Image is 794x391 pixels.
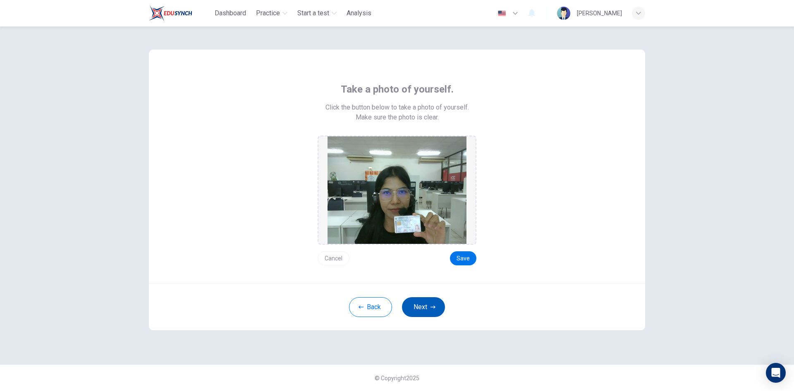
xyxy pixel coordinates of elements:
img: en [497,10,507,17]
button: Save [450,251,476,265]
button: Analysis [343,6,375,21]
div: Open Intercom Messenger [766,363,786,383]
span: Dashboard [215,8,246,18]
button: Dashboard [211,6,249,21]
img: Profile picture [557,7,570,20]
button: Start a test [294,6,340,21]
span: Take a photo of yourself. [341,83,454,96]
span: Make sure the photo is clear. [356,112,439,122]
button: Back [349,297,392,317]
span: © Copyright 2025 [375,375,419,381]
span: Analysis [347,8,371,18]
span: Practice [256,8,280,18]
button: Cancel [318,251,349,265]
div: [PERSON_NAME] [577,8,622,18]
span: Click the button below to take a photo of yourself. [325,103,469,112]
img: preview screemshot [328,136,466,244]
img: Train Test logo [149,5,192,21]
a: Train Test logo [149,5,211,21]
button: Next [402,297,445,317]
button: Practice [253,6,291,21]
span: Start a test [297,8,329,18]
